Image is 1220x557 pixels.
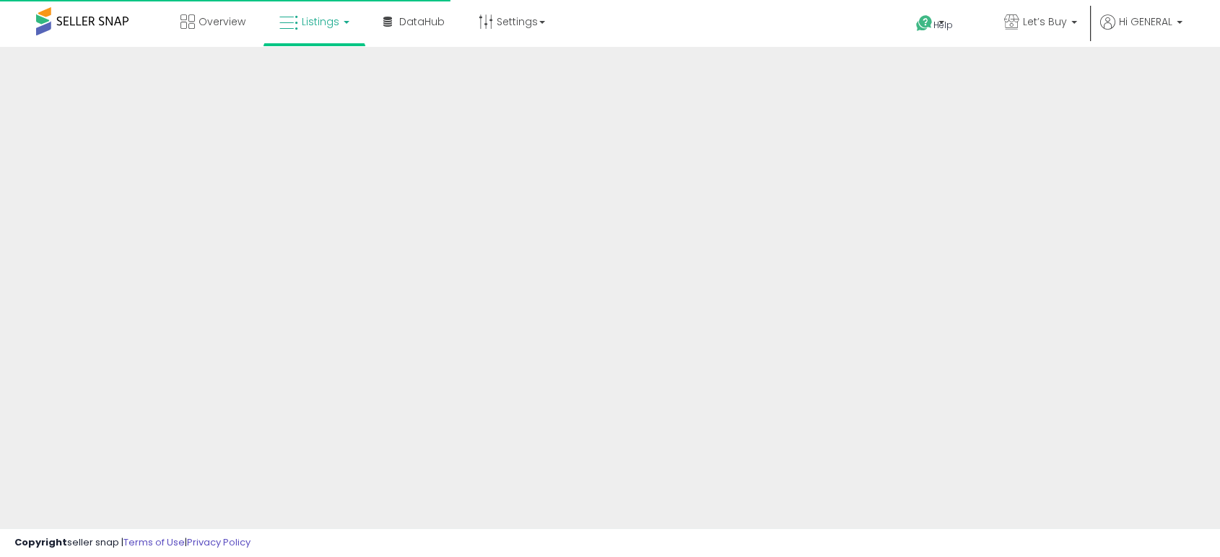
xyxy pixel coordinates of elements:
[14,535,67,549] strong: Copyright
[905,4,981,47] a: Help
[14,536,250,550] div: seller snap | |
[1100,14,1182,47] a: Hi GENERAL
[1023,14,1067,29] span: Let’s Buy
[1119,14,1172,29] span: Hi GENERAL
[933,19,953,31] span: Help
[199,14,245,29] span: Overview
[915,14,933,32] i: Get Help
[399,14,445,29] span: DataHub
[123,535,185,549] a: Terms of Use
[187,535,250,549] a: Privacy Policy
[302,14,339,29] span: Listings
